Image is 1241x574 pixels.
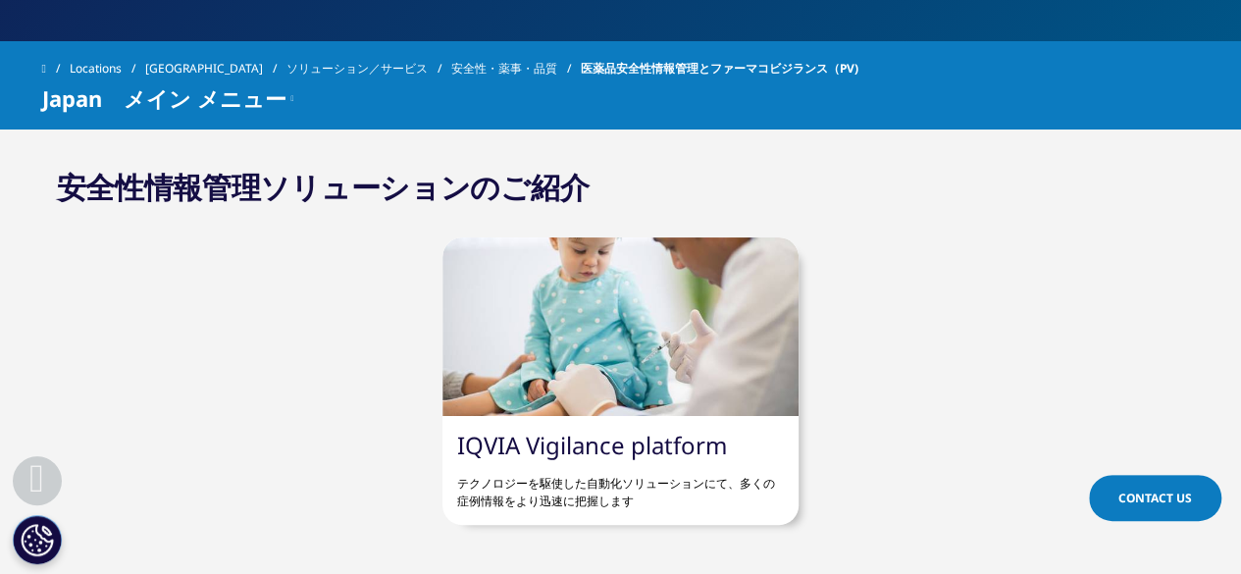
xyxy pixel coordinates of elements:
[145,51,286,86] a: [GEOGRAPHIC_DATA]
[1089,475,1221,521] a: Contact Us
[1118,490,1192,506] span: Contact Us
[581,51,858,86] span: 医薬品安全性情報管理とファーマコビジランス（PV)
[13,515,62,564] button: Cookie 設定
[457,460,784,510] p: テクノロジーを駆使した自動化ソリューションにて、多くの症例情報をより迅速に把握します
[57,168,590,207] h2: 安全性情報管理ソリューションのご紹介
[70,51,145,86] a: Locations
[42,86,286,110] span: Japan メイン メニュー
[457,429,727,461] a: IQVIA Vigilance platform
[451,51,581,86] a: 安全性・薬事・品質
[286,51,451,86] a: ソリューション／サービス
